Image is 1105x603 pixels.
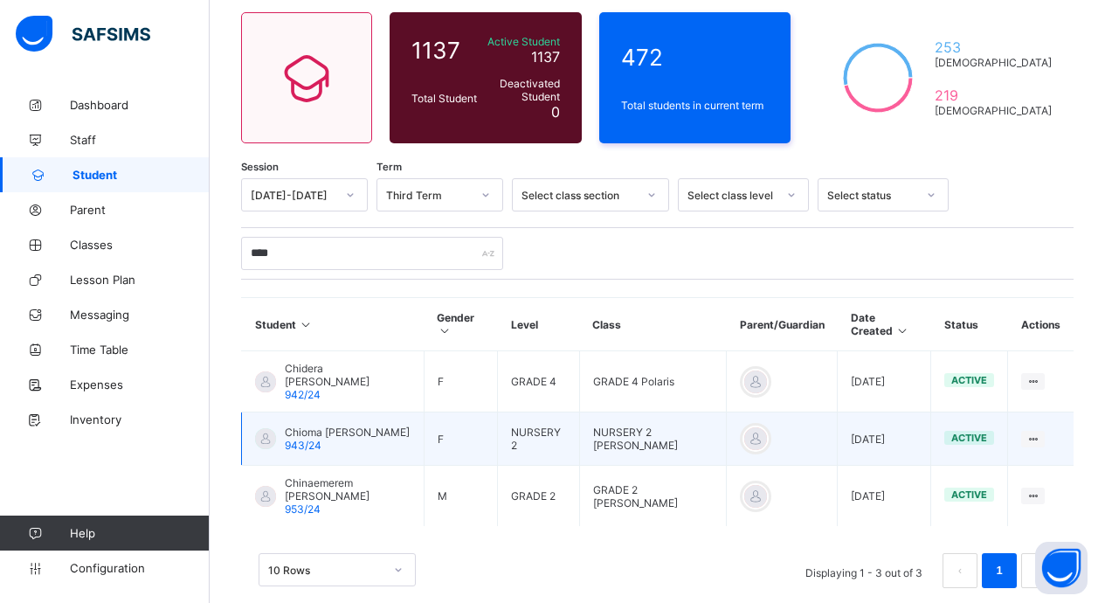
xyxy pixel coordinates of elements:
td: M [424,466,497,527]
span: Classes [70,238,210,252]
span: active [951,489,987,501]
th: Date Created [838,298,931,351]
span: 253 [935,38,1052,56]
li: Displaying 1 - 3 out of 3 [792,553,936,588]
span: Dashboard [70,98,210,112]
div: Select class section [521,189,637,202]
li: 1 [982,553,1017,588]
span: Help [70,526,209,540]
span: 942/24 [285,388,321,401]
span: Active Student [486,35,560,48]
td: F [424,351,497,412]
span: 953/24 [285,502,321,516]
span: 943/24 [285,439,321,452]
th: Gender [424,298,497,351]
td: GRADE 2 [498,466,580,527]
div: [DATE]-[DATE] [251,189,335,202]
div: Select status [827,189,916,202]
span: active [951,374,987,386]
span: [DEMOGRAPHIC_DATA] [935,56,1052,69]
span: Term [376,161,402,173]
span: [DEMOGRAPHIC_DATA] [935,104,1052,117]
span: Chidera [PERSON_NAME] [285,362,411,388]
span: Total students in current term [621,99,770,112]
span: Deactivated Student [486,77,560,103]
span: 0 [551,103,560,121]
button: next page [1021,553,1056,588]
span: 1137 [531,48,560,66]
span: Lesson Plan [70,273,210,287]
th: Actions [1008,298,1074,351]
th: Student [242,298,425,351]
div: Third Term [386,189,471,202]
span: Expenses [70,378,210,392]
td: GRADE 4 [498,351,580,412]
th: Level [498,298,580,351]
i: Sort in Ascending Order [895,324,910,337]
span: Parent [70,203,210,217]
button: Open asap [1035,542,1088,594]
span: Chinaemerem [PERSON_NAME] [285,476,411,502]
td: NURSERY 2 [PERSON_NAME] [579,412,726,466]
th: Parent/Guardian [727,298,838,351]
i: Sort in Ascending Order [299,318,314,331]
span: Configuration [70,561,209,575]
span: active [951,432,987,444]
div: Select class level [687,189,777,202]
th: Status [931,298,1008,351]
td: GRADE 2 [PERSON_NAME] [579,466,726,527]
a: 1 [991,559,1007,582]
span: Inventory [70,412,210,426]
button: prev page [943,553,977,588]
span: 1137 [411,37,477,64]
div: Total Student [407,87,481,109]
span: 219 [935,87,1052,104]
i: Sort in Ascending Order [437,324,452,337]
img: safsims [16,16,150,52]
th: Class [579,298,726,351]
span: Student [73,168,210,182]
td: [DATE] [838,466,931,527]
span: Chioma [PERSON_NAME] [285,426,410,439]
li: 上一页 [943,553,977,588]
td: GRADE 4 Polaris [579,351,726,412]
td: [DATE] [838,351,931,412]
span: Time Table [70,343,210,357]
span: Session [241,161,279,173]
td: NURSERY 2 [498,412,580,466]
div: 10 Rows [268,564,383,577]
li: 下一页 [1021,553,1056,588]
td: F [424,412,497,466]
span: Staff [70,133,210,147]
span: 472 [621,44,770,71]
td: [DATE] [838,412,931,466]
span: Messaging [70,308,210,322]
